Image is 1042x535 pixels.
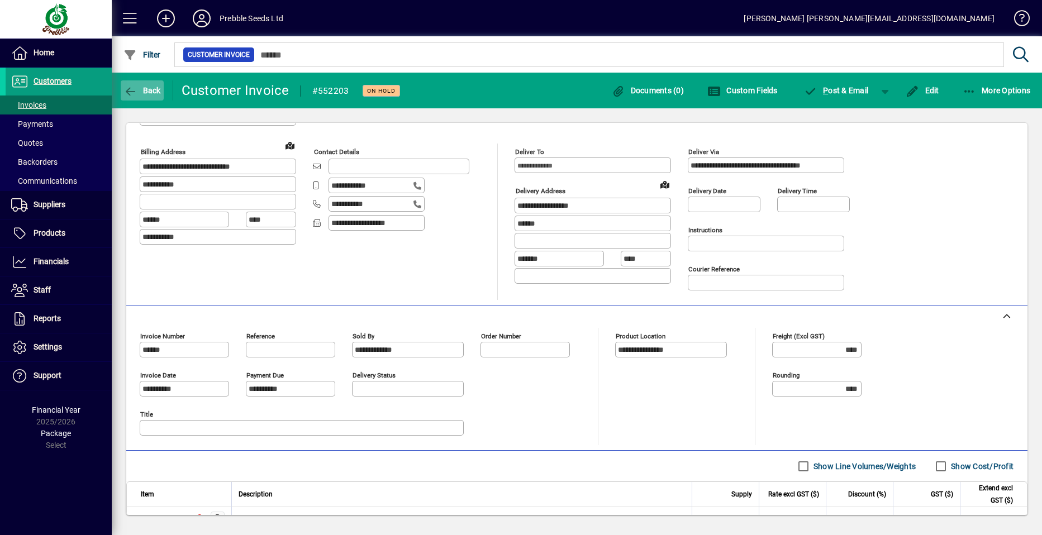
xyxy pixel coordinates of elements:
app-page-header-button: Back [112,80,173,101]
mat-label: Order number [481,332,521,340]
mat-label: Invoice number [140,332,185,340]
mat-label: Instructions [688,226,722,234]
span: Customer Invoice [188,49,250,60]
span: DAP SPRAYABLE 25KG [239,513,321,524]
a: Support [6,362,112,390]
td: 174.90 [893,507,960,529]
span: Payments [11,120,53,128]
a: Products [6,219,112,247]
div: #552203 [312,82,349,100]
span: Extend excl GST ($) [967,482,1013,507]
a: Knowledge Base [1006,2,1028,39]
button: Documents (0) [608,80,687,101]
a: Payments [6,114,112,133]
span: More Options [963,86,1031,95]
span: Package [41,429,71,438]
button: Profile [184,8,220,28]
a: Suppliers [6,191,112,219]
mat-label: Delivery time [778,187,817,195]
mat-label: Reference [246,332,275,340]
label: Show Line Volumes/Weights [811,461,916,472]
mat-label: Deliver via [688,148,719,156]
mat-label: Product location [616,332,665,340]
a: View on map [281,136,299,154]
span: Products [34,228,65,237]
div: [PERSON_NAME] [PERSON_NAME][EMAIL_ADDRESS][DOMAIN_NAME] [744,9,995,27]
mat-label: Title [140,410,153,418]
span: Backorders [11,157,58,166]
span: Supply [731,488,752,500]
button: Edit [903,80,942,101]
button: Post & Email [798,80,874,101]
span: Financial Year [32,405,80,414]
a: View on map [656,175,674,193]
mat-label: Delivery status [353,371,396,379]
a: Reports [6,305,112,333]
span: Communications [11,176,77,185]
span: Suppliers [34,200,65,209]
a: Home [6,39,112,67]
span: Item [141,488,154,500]
div: Prebble Seeds Ltd [220,9,283,27]
span: 8.0000 [727,513,753,524]
span: ost & Email [804,86,869,95]
a: Communications [6,171,112,190]
span: Invoices [11,101,46,109]
mat-label: Delivery date [688,187,726,195]
span: Support [34,371,61,380]
div: DAPSP [141,513,166,524]
mat-label: Payment due [246,371,284,379]
span: Staff [34,285,51,294]
mat-label: Sold by [353,332,374,340]
span: Financials [34,257,69,266]
span: Rate excl GST ($) [768,488,819,500]
span: Back [123,86,161,95]
span: Edit [906,86,939,95]
span: Description [239,488,273,500]
button: Back [121,80,164,101]
mat-label: Rounding [773,371,800,379]
span: Filter [123,50,161,59]
label: Show Cost/Profit [949,461,1014,472]
span: Settings [34,342,62,351]
mat-label: Freight (excl GST) [773,332,825,340]
span: Reports [34,314,61,323]
mat-label: Deliver To [515,148,544,156]
span: Discount (%) [848,488,886,500]
a: Backorders [6,152,112,171]
span: Home [34,48,54,57]
a: Financials [6,248,112,276]
button: Add [148,8,184,28]
span: GST ($) [931,488,953,500]
mat-label: Invoice date [140,371,176,379]
span: Quotes [11,138,43,147]
span: P [823,86,828,95]
a: Settings [6,333,112,361]
a: Invoices [6,95,112,114]
button: Filter [121,45,164,65]
a: Staff [6,276,112,304]
mat-label: Courier Reference [688,265,740,273]
span: PALMERSTON NORTH [192,512,205,524]
span: On hold [367,87,396,94]
button: More Options [960,80,1034,101]
span: Documents (0) [611,86,684,95]
td: 0.0000 [826,507,893,529]
button: Custom Fields [705,80,781,101]
span: Customers [34,77,72,85]
a: Quotes [6,133,112,152]
div: 145.7500 [766,513,819,524]
td: 1166.00 [960,507,1027,529]
div: Customer Invoice [182,82,289,99]
span: Custom Fields [707,86,778,95]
